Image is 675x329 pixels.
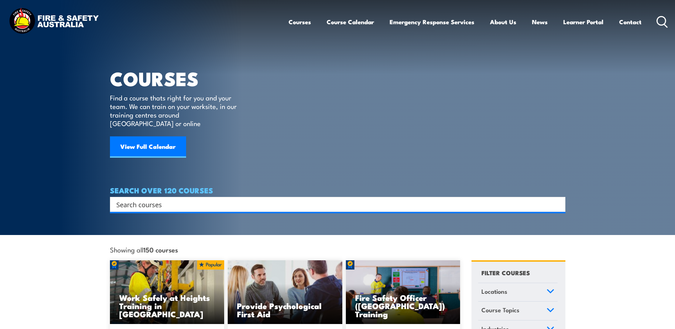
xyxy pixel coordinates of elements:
[110,70,247,87] h1: COURSES
[481,287,507,296] span: Locations
[228,260,342,324] img: Mental Health First Aid Training Course from Fire & Safety Australia
[237,302,333,318] h3: Provide Psychological First Aid
[390,12,474,31] a: Emergency Response Services
[478,302,558,320] a: Course Topics
[553,199,563,209] button: Search magnifier button
[478,283,558,302] a: Locations
[119,293,215,318] h3: Work Safely at Heights Training in [GEOGRAPHIC_DATA]
[110,246,178,253] span: Showing all
[619,12,642,31] a: Contact
[110,260,225,324] a: Work Safely at Heights Training in [GEOGRAPHIC_DATA]
[289,12,311,31] a: Courses
[327,12,374,31] a: Course Calendar
[110,186,565,194] h4: SEARCH OVER 120 COURSES
[110,260,225,324] img: Work Safely at Heights Training (1)
[110,136,186,158] a: View Full Calendar
[481,305,520,315] span: Course Topics
[481,268,530,277] h4: FILTER COURSES
[116,199,550,210] input: Search input
[118,199,551,209] form: Search form
[110,93,240,127] p: Find a course thats right for you and your team. We can train on your worksite, in our training c...
[346,260,460,324] a: Fire Safety Officer ([GEOGRAPHIC_DATA]) Training
[532,12,548,31] a: News
[228,260,342,324] a: Provide Psychological First Aid
[563,12,603,31] a: Learner Portal
[355,293,451,318] h3: Fire Safety Officer ([GEOGRAPHIC_DATA]) Training
[346,260,460,324] img: Fire Safety Advisor
[490,12,516,31] a: About Us
[143,245,178,254] strong: 150 courses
